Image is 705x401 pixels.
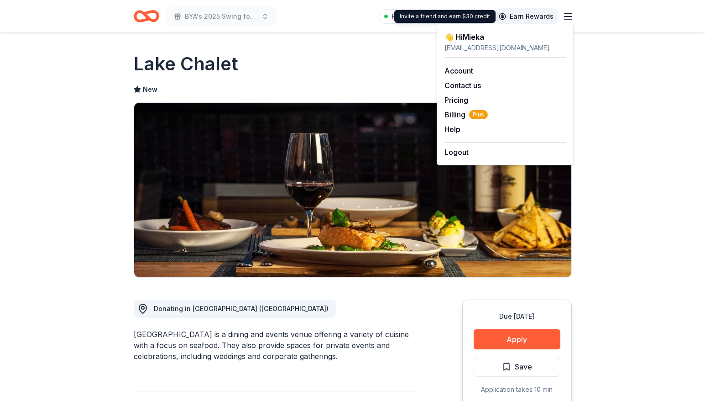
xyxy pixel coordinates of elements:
div: Application takes 10 min [474,384,560,395]
a: Plus trial ends on 4PM[DATE] [379,9,490,24]
a: Pricing [444,95,468,105]
button: Save [474,357,560,377]
a: Home [134,5,159,27]
span: BYA's 2025 Swing for Success Charity Golf Tournament [185,11,258,22]
img: Image for Lake Chalet [134,103,571,277]
button: Apply [474,329,560,349]
span: New [143,84,157,95]
button: Help [444,124,460,135]
span: Billing [444,109,488,120]
div: [EMAIL_ADDRESS][DOMAIN_NAME] [444,42,566,53]
span: Donating in [GEOGRAPHIC_DATA] ([GEOGRAPHIC_DATA]) [154,305,329,312]
span: Plus trial ends on 4PM[DATE] [392,11,484,22]
div: Invite a friend and earn $30 credit [394,10,496,23]
div: Due [DATE] [474,311,560,322]
span: Save [515,361,532,373]
div: 👋 Hi Mieka [444,32,566,42]
button: Contact us [444,80,481,91]
button: BYA's 2025 Swing for Success Charity Golf Tournament [167,7,276,26]
button: BillingPlus [444,109,488,120]
button: Logout [444,147,469,158]
a: Earn Rewards [493,8,559,25]
span: Plus [469,110,488,119]
div: [GEOGRAPHIC_DATA] is a dining and events venue offering a variety of cuisine with a focus on seaf... [134,329,418,362]
h1: Lake Chalet [134,51,238,77]
a: Account [444,66,473,75]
